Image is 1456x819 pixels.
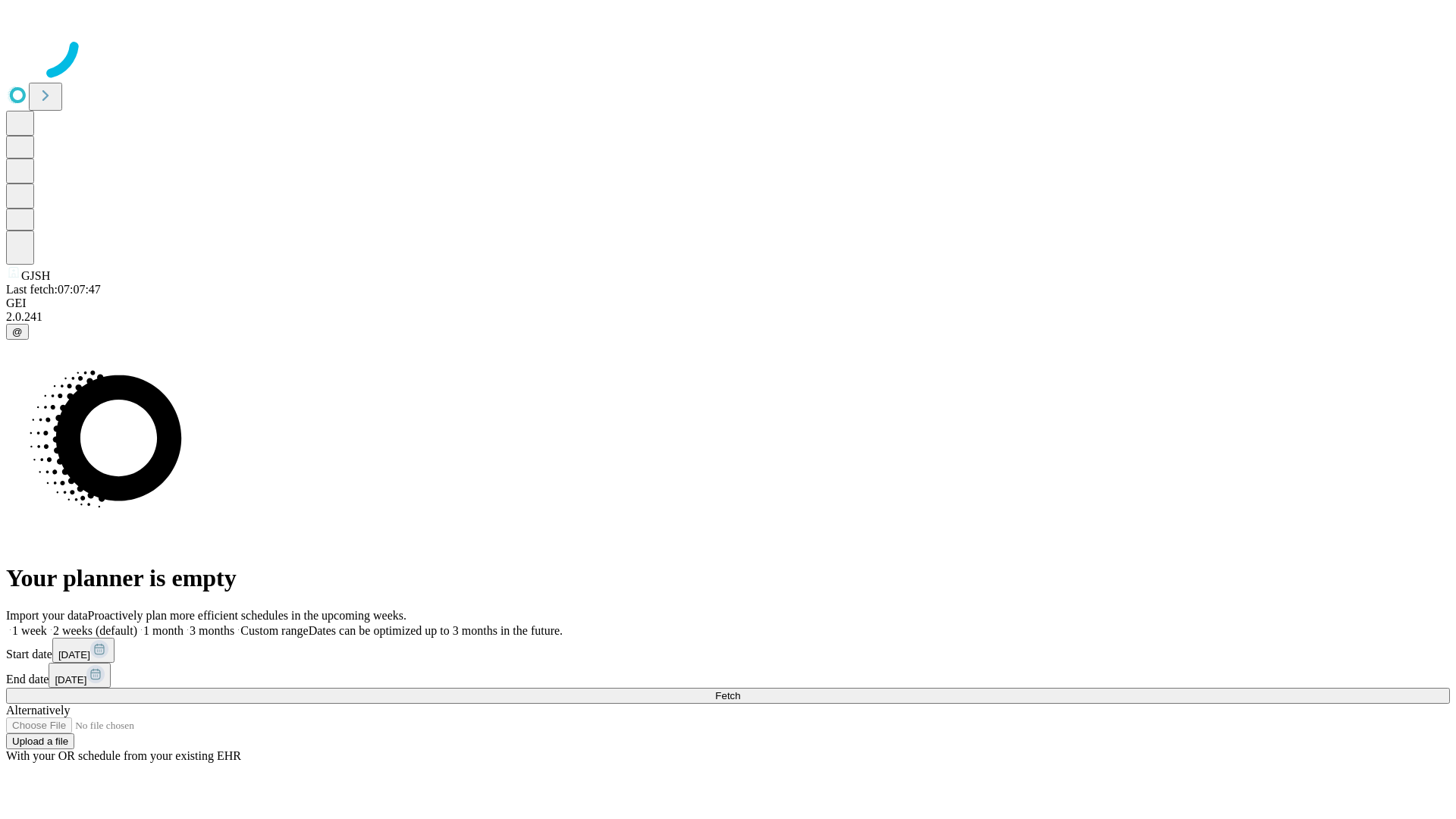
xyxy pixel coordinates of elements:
[6,688,1450,704] button: Fetch
[6,297,1450,310] div: GEI
[58,649,90,661] span: [DATE]
[6,609,88,622] span: Import your data
[12,624,47,637] span: 1 week
[309,624,563,637] span: Dates can be optimized up to 3 months in the future.
[143,624,184,637] span: 1 month
[6,638,1450,663] div: Start date
[6,733,74,749] button: Upload a file
[55,674,86,686] span: [DATE]
[715,690,740,701] span: Fetch
[6,663,1450,688] div: End date
[6,704,70,717] span: Alternatively
[6,310,1450,324] div: 2.0.241
[49,663,111,688] button: [DATE]
[88,609,406,622] span: Proactively plan more efficient schedules in the upcoming weeks.
[12,326,23,337] span: @
[6,283,101,296] span: Last fetch: 07:07:47
[190,624,234,637] span: 3 months
[6,324,29,340] button: @
[6,749,241,762] span: With your OR schedule from your existing EHR
[6,564,1450,592] h1: Your planner is empty
[240,624,308,637] span: Custom range
[52,638,115,663] button: [DATE]
[21,269,50,282] span: GJSH
[53,624,137,637] span: 2 weeks (default)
